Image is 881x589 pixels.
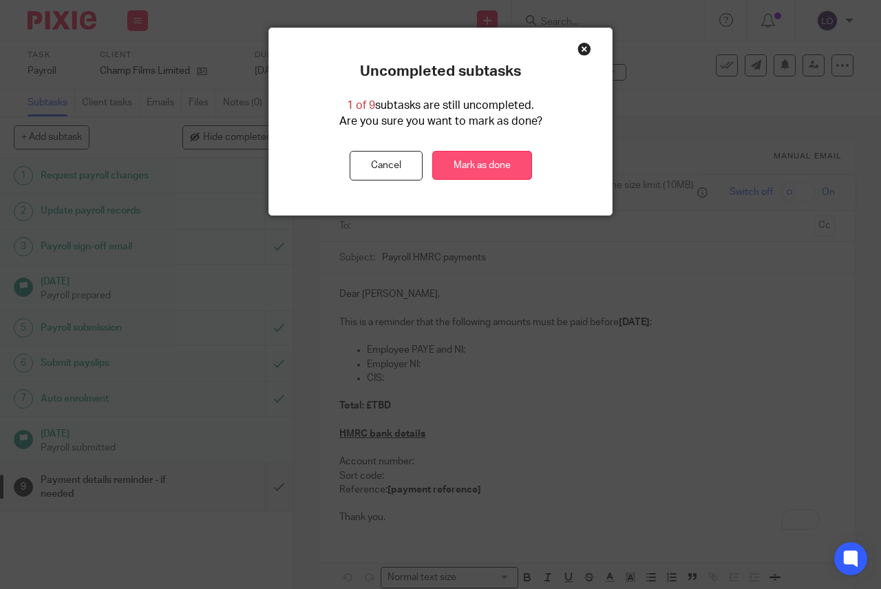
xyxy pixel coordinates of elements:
[339,114,542,130] p: Are you sure you want to mark as done?
[350,151,423,180] button: Cancel
[360,63,521,81] p: Uncompleted subtasks
[577,42,591,56] div: Close this dialog window
[347,98,534,114] p: subtasks are still uncompleted.
[432,151,532,180] a: Mark as done
[347,100,375,111] span: 1 of 9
